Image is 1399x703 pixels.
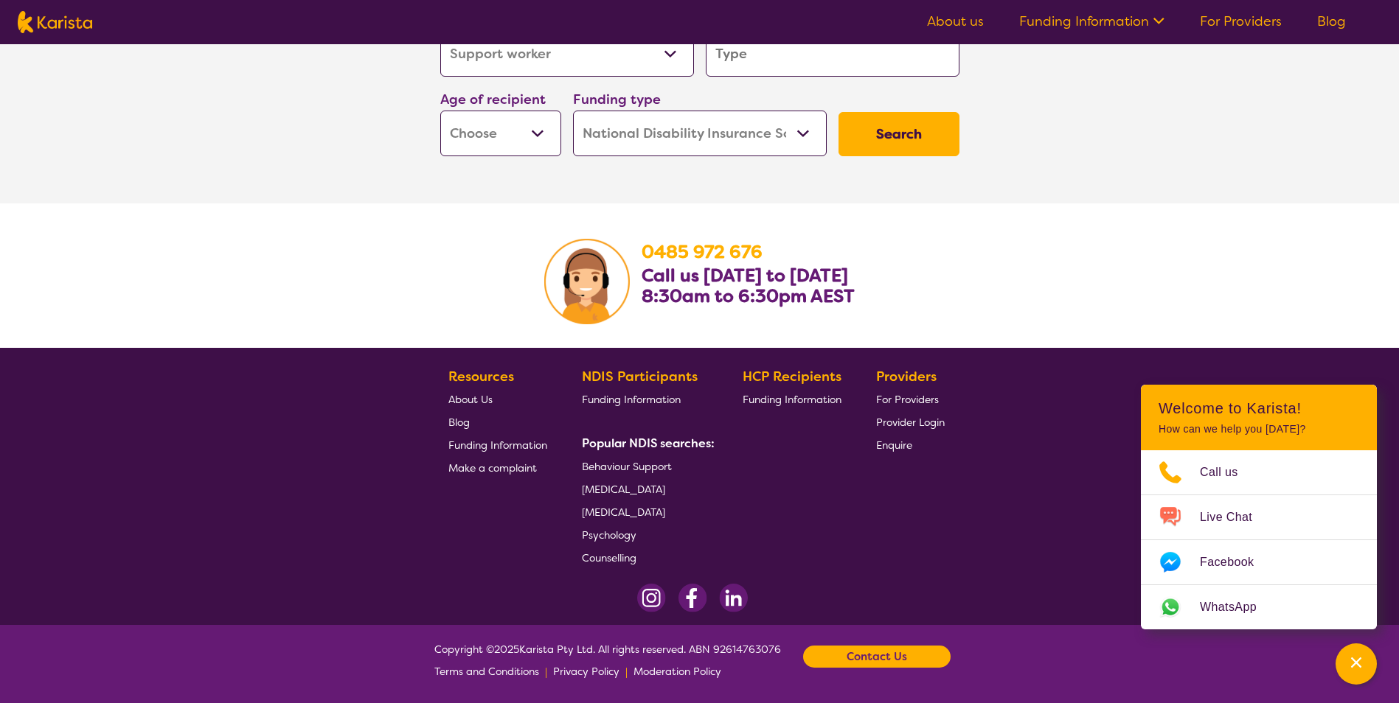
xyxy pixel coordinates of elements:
[1141,385,1377,629] div: Channel Menu
[876,393,939,406] span: For Providers
[1200,13,1282,30] a: For Providers
[743,368,841,385] b: HCP Recipients
[847,646,907,668] b: Contact Us
[448,438,547,452] span: Funding Information
[448,368,514,385] b: Resources
[544,239,630,324] img: Karista Client Service
[927,13,984,30] a: About us
[582,478,709,500] a: [MEDICAL_DATA]
[434,665,539,678] span: Terms and Conditions
[448,461,537,475] span: Make a complaint
[839,112,959,156] button: Search
[448,388,547,410] a: About Us
[633,660,721,682] a: Moderation Policy
[876,438,912,452] span: Enquire
[582,393,681,406] span: Funding Information
[642,240,763,264] a: 0485 972 676
[876,410,945,433] a: Provider Login
[1159,399,1359,417] h2: Welcome to Karista!
[434,638,781,682] span: Copyright © 2025 Karista Pty Ltd. All rights reserved. ABN 92614763076
[582,506,665,519] span: [MEDICAL_DATA]
[678,584,707,612] img: Facebook
[582,368,698,385] b: NDIS Participants
[582,460,672,473] span: Behaviour Support
[1200,461,1256,483] span: Call us
[637,584,666,612] img: Instagram
[706,31,959,77] input: Type
[876,416,945,429] span: Provider Login
[448,433,547,456] a: Funding Information
[876,368,937,385] b: Providers
[642,284,855,308] b: 8:30am to 6:30pm AEST
[1200,506,1270,528] span: Live Chat
[625,660,628,682] p: |
[448,456,547,479] a: Make a complaint
[582,388,709,410] a: Funding Information
[642,264,848,287] b: Call us [DATE] to [DATE]
[582,500,709,523] a: [MEDICAL_DATA]
[553,660,619,682] a: Privacy Policy
[582,455,709,478] a: Behaviour Support
[743,388,841,410] a: Funding Information
[448,410,547,433] a: Blog
[434,660,539,682] a: Terms and Conditions
[1200,551,1271,573] span: Facebook
[1159,423,1359,436] p: How can we help you [DATE]?
[448,393,493,406] span: About Us
[719,584,748,612] img: LinkedIn
[633,665,721,678] span: Moderation Policy
[545,660,547,682] p: |
[876,433,945,456] a: Enquire
[582,546,709,569] a: Counselling
[582,528,636,542] span: Psychology
[448,416,470,429] span: Blog
[1019,13,1164,30] a: Funding Information
[18,11,92,33] img: Karista logo
[553,665,619,678] span: Privacy Policy
[1336,643,1377,685] button: Channel Menu
[582,436,715,451] b: Popular NDIS searches:
[582,551,636,564] span: Counselling
[876,388,945,410] a: For Providers
[582,523,709,546] a: Psychology
[573,91,661,108] label: Funding type
[743,393,841,406] span: Funding Information
[440,91,546,108] label: Age of recipient
[1200,596,1274,618] span: WhatsApp
[1141,450,1377,629] ul: Choose channel
[1141,585,1377,629] a: Web link opens in a new tab.
[582,483,665,496] span: [MEDICAL_DATA]
[1317,13,1346,30] a: Blog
